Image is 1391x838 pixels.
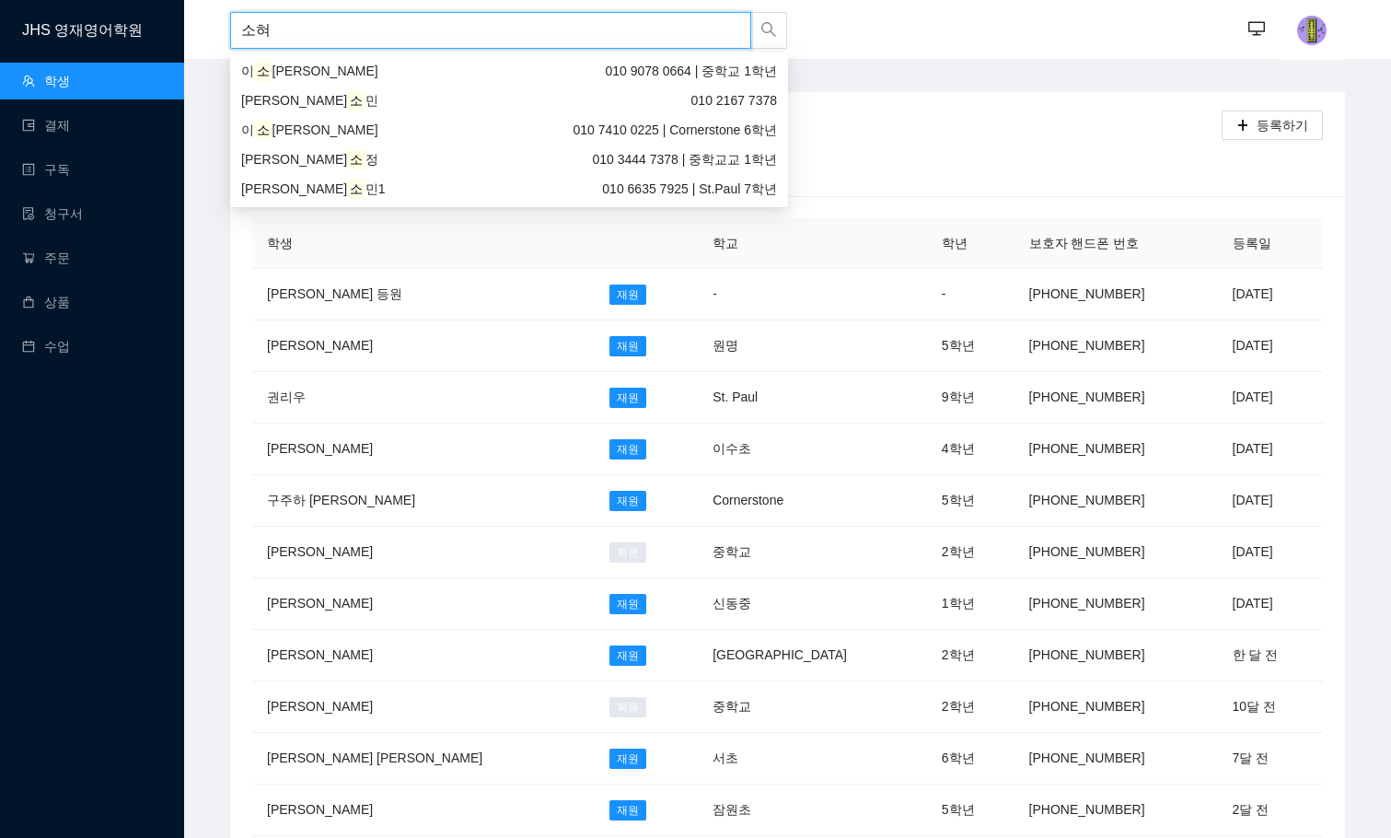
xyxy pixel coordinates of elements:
[1297,16,1327,45] img: photo.jpg
[750,12,787,49] button: search
[22,250,70,265] a: shopping-cart주문
[252,630,595,681] td: [PERSON_NAME]
[252,733,595,785] td: [PERSON_NAME] [PERSON_NAME]
[1218,681,1323,733] td: 10달 전
[609,285,646,305] span: 재원
[1014,424,1218,475] td: [PHONE_NUMBER]
[22,206,83,221] a: file-done청구서
[1218,475,1323,527] td: [DATE]
[1014,527,1218,578] td: [PHONE_NUMBER]
[1014,630,1218,681] td: [PHONE_NUMBER]
[1014,475,1218,527] td: [PHONE_NUMBER]
[22,118,70,133] a: wallet결제
[927,218,1014,269] th: 학년
[252,372,595,424] td: 권리우
[230,12,751,49] input: 학생명 또는 보호자 핸드폰번호로 검색하세요
[1014,578,1218,630] td: [PHONE_NUMBER]
[698,475,927,527] td: Cornerstone
[698,372,927,424] td: St. Paul
[760,21,777,41] span: search
[252,107,1222,145] h2: 학생
[22,162,70,177] a: profile구독
[252,785,595,836] td: [PERSON_NAME]
[927,630,1014,681] td: 2학년
[698,527,927,578] td: 중학교
[1014,218,1218,269] th: 보호자 핸드폰 번호
[1218,578,1323,630] td: [DATE]
[252,424,595,475] td: [PERSON_NAME]
[609,542,646,563] span: 퇴원
[252,159,315,182] div: 모든 학생
[698,424,927,475] td: 이수초
[927,475,1014,527] td: 5학년
[22,295,70,309] a: shopping상품
[609,749,646,769] span: 재원
[1218,269,1323,320] td: [DATE]
[927,578,1014,630] td: 1학년
[1248,20,1265,40] span: desktop
[1222,111,1323,140] button: plus등록하기
[698,320,927,372] td: 원명
[252,681,595,733] td: [PERSON_NAME]
[1218,527,1323,578] td: [DATE]
[609,491,646,511] span: 재원
[609,800,646,821] span: 재원
[927,424,1014,475] td: 4학년
[698,269,927,320] td: -
[344,159,374,182] div: 재원
[252,527,595,578] td: [PERSON_NAME]
[252,218,595,269] th: 학생
[927,372,1014,424] td: 9학년
[698,578,927,630] td: 신동중
[1238,11,1275,48] button: desktop
[698,630,927,681] td: [GEOGRAPHIC_DATA]
[927,785,1014,836] td: 5학년
[252,320,595,372] td: [PERSON_NAME]
[1014,681,1218,733] td: [PHONE_NUMBER]
[927,320,1014,372] td: 5학년
[1218,733,1323,785] td: 7달 전
[1014,733,1218,785] td: [PHONE_NUMBER]
[1257,115,1308,135] span: 등록하기
[1218,630,1323,681] td: 한 달 전
[1236,119,1249,134] span: plus
[609,697,646,717] span: 퇴원
[698,733,927,785] td: 서초
[1218,424,1323,475] td: [DATE]
[609,439,646,460] span: 재원
[927,527,1014,578] td: 2학년
[609,594,646,614] span: 재원
[1218,320,1323,372] td: [DATE]
[609,388,646,408] span: 재원
[252,578,595,630] td: [PERSON_NAME]
[698,218,927,269] th: 학교
[1014,320,1218,372] td: [PHONE_NUMBER]
[698,681,927,733] td: 중학교
[609,646,646,666] span: 재원
[22,74,70,88] a: team학생
[252,475,595,527] td: 구주하 [PERSON_NAME]
[1014,785,1218,836] td: [PHONE_NUMBER]
[1218,218,1323,269] th: 등록일
[927,733,1014,785] td: 6학년
[1218,372,1323,424] td: [DATE]
[1218,785,1323,836] td: 2달 전
[609,336,646,356] span: 재원
[927,681,1014,733] td: 2학년
[252,269,595,320] td: [PERSON_NAME] 등원
[927,269,1014,320] td: -
[698,785,927,836] td: 잠원초
[403,159,433,182] div: 퇴원
[22,339,70,354] a: calendar수업
[1014,372,1218,424] td: [PHONE_NUMBER]
[1014,269,1218,320] td: [PHONE_NUMBER]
